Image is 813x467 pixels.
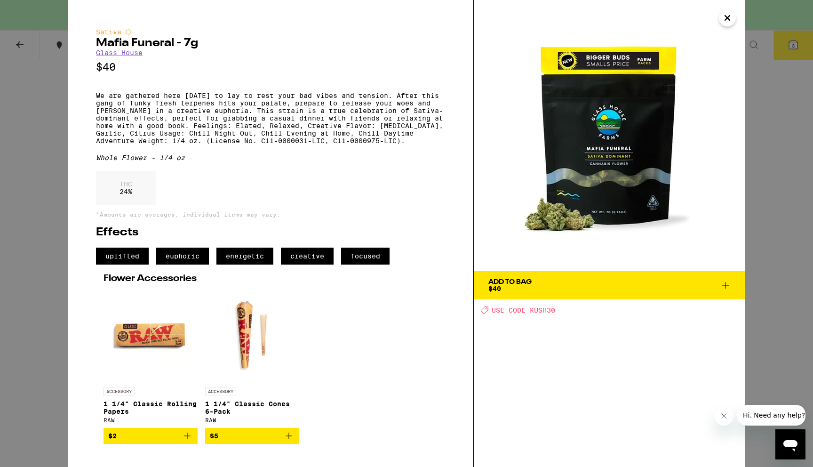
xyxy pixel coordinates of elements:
a: Glass House [96,49,143,56]
button: Add to bag [104,428,198,444]
h2: Effects [96,227,445,238]
span: $2 [108,432,117,440]
iframe: Close message [715,407,733,426]
span: $40 [488,285,501,292]
span: uplifted [96,248,149,265]
button: Add to bag [205,428,299,444]
iframe: Button to launch messaging window [775,429,805,459]
img: RAW - 1 1/4" Classic Rolling Papers [104,288,198,382]
div: 24 % [96,171,156,205]
img: sativaColor.svg [125,28,132,36]
button: Close [719,9,736,26]
p: We are gathered here [DATE] to lay to rest your bad vibes and tension. After this gang of funky f... [96,92,445,145]
p: 1 1/4" Classic Rolling Papers [104,400,198,415]
p: $40 [96,61,445,73]
div: Sativa [96,28,445,36]
a: Open page for 1 1/4" Classic Rolling Papers from RAW [104,288,198,428]
h2: Mafia Funeral - 7g [96,38,445,49]
p: *Amounts are averages, individual items may vary. [96,211,445,217]
div: Add To Bag [488,279,532,285]
span: euphoric [156,248,209,265]
span: energetic [216,248,273,265]
iframe: Message from company [737,405,805,426]
img: RAW - 1 1/4" Classic Cones 6-Pack [205,288,299,382]
div: RAW [205,417,299,423]
p: 1 1/4" Classic Cones 6-Pack [205,400,299,415]
span: $5 [210,432,218,440]
p: ACCESSORY [104,387,135,395]
div: RAW [104,417,198,423]
div: Whole Flower - 1/4 oz [96,154,445,161]
p: ACCESSORY [205,387,236,395]
span: creative [281,248,334,265]
a: Open page for 1 1/4" Classic Cones 6-Pack from RAW [205,288,299,428]
span: USE CODE KUSH30 [492,306,555,314]
span: focused [341,248,390,265]
p: THC [120,180,132,188]
h2: Flower Accessories [104,274,438,283]
button: Add To Bag$40 [474,271,745,299]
